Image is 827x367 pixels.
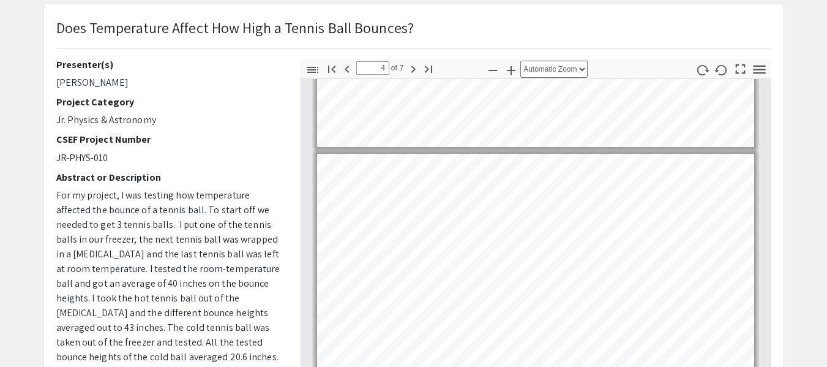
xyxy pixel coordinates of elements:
p: JR-PHYS-010 [56,151,282,165]
button: Next Page [403,59,424,77]
button: Rotate Counterclockwise [711,61,732,78]
button: Previous Page [337,59,357,77]
p: Does Temperature Affect How High a Tennis Ball Bounces? [56,17,414,39]
h2: Abstract or Description [56,172,282,183]
span: of 7 [389,61,404,75]
p: [PERSON_NAME] [56,75,282,90]
button: Toggle Sidebar [302,61,323,78]
button: Tools [749,61,769,78]
h2: Project Category [56,96,282,108]
select: Zoom [520,61,588,78]
button: Switch to Presentation Mode [730,59,750,77]
input: Page [356,61,389,75]
h2: Presenter(s) [56,59,282,70]
button: Zoom Out [482,61,503,78]
button: Go to Last Page [418,59,439,77]
button: Zoom In [501,61,522,78]
button: Rotate Clockwise [692,61,713,78]
button: Go to First Page [321,59,342,77]
h2: CSEF Project Number [56,134,282,145]
p: Jr. Physics & Astronomy [56,113,282,127]
iframe: Chat [9,312,52,358]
